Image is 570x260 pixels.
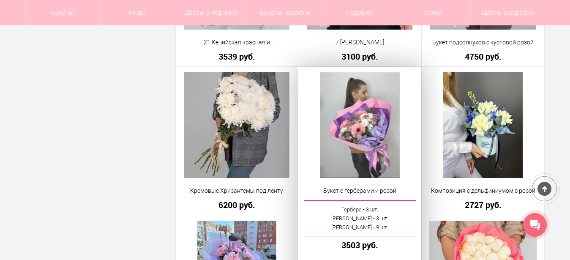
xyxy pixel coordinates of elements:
img: Кремовые Хризантемы под ленту [184,72,289,178]
a: Гербера - 3 шт.[PERSON_NAME] - 3 шт.[PERSON_NAME] - 9 шт. [304,200,416,236]
a: 3100 руб. [304,52,416,61]
a: Композиция с дельфиниумом с розой [427,186,539,195]
a: Букет подсолнухов с кустовой розой [427,38,539,47]
a: 21 Кенийская красная и [PERSON_NAME] [181,38,293,47]
a: 3539 руб. [181,52,293,61]
a: Букет с герберами и розой [304,186,416,195]
a: 6200 руб. [181,200,293,209]
img: Композиция с дельфиниумом с розой [443,72,523,178]
a: 2727 руб. [427,200,539,209]
a: Кремовые Хризантемы под ленту [181,186,293,195]
a: 4750 руб. [427,52,539,61]
a: 3503 руб. [304,241,416,249]
img: Букет с герберами и розой [320,72,399,178]
a: 7 [PERSON_NAME] [304,38,416,47]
